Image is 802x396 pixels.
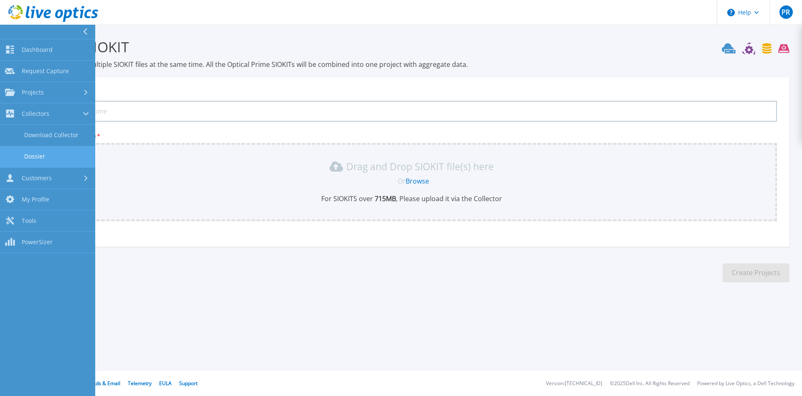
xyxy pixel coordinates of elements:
[22,67,69,75] span: Request Capture
[33,37,789,56] h3: Upload SIOKIT
[346,162,494,171] p: Drag and Drop SIOKIT file(s) here
[128,380,152,387] a: Telemetry
[92,380,120,387] a: Ads & Email
[46,133,777,140] p: Upload SIOKIT file
[22,110,49,118] span: Collectors
[46,101,777,122] input: Enter Project Name
[373,194,396,203] b: 715 MB
[723,263,789,282] button: Create Projects
[22,196,49,203] span: My Profile
[22,238,53,246] span: PowerSizer
[51,194,772,203] p: For SIOKITS over , Please upload it via the Collector
[697,381,794,386] li: Powered by Live Optics, a Dell Technology
[406,176,429,186] a: Browse
[398,176,406,186] span: Or
[22,46,53,54] span: Dashboard
[546,381,602,386] li: Version: [TECHNICAL_ID]
[51,160,772,203] div: Drag and Drop SIOKIT file(s) here OrBrowseFor SIOKITS over 715MB, Please upload it via the Collector
[159,380,172,387] a: EULA
[179,380,198,387] a: Support
[22,217,36,225] span: Tools
[782,9,790,15] span: PR
[22,89,44,96] span: Projects
[33,60,789,69] p: You may upload multiple SIOKIT files at the same time. All the Optical Prime SIOKITs will be comb...
[610,381,690,386] li: © 2025 Dell Inc. All Rights Reserved
[22,174,52,182] span: Customers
